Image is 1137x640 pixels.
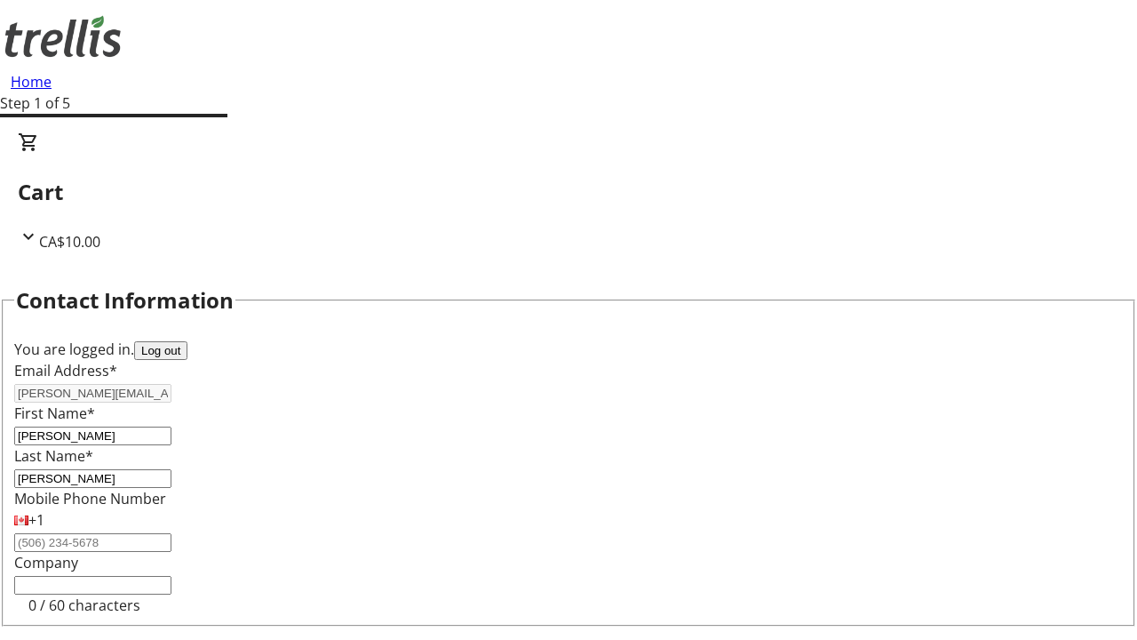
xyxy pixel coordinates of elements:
tr-character-limit: 0 / 60 characters [28,596,140,615]
h2: Cart [18,176,1119,208]
label: Company [14,553,78,572]
label: Email Address* [14,361,117,380]
div: You are logged in. [14,339,1123,360]
label: Last Name* [14,446,93,466]
button: Log out [134,341,187,360]
div: CartCA$10.00 [18,132,1119,252]
label: First Name* [14,404,95,423]
input: (506) 234-5678 [14,533,171,552]
h2: Contact Information [16,284,234,316]
label: Mobile Phone Number [14,489,166,508]
span: CA$10.00 [39,232,100,252]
